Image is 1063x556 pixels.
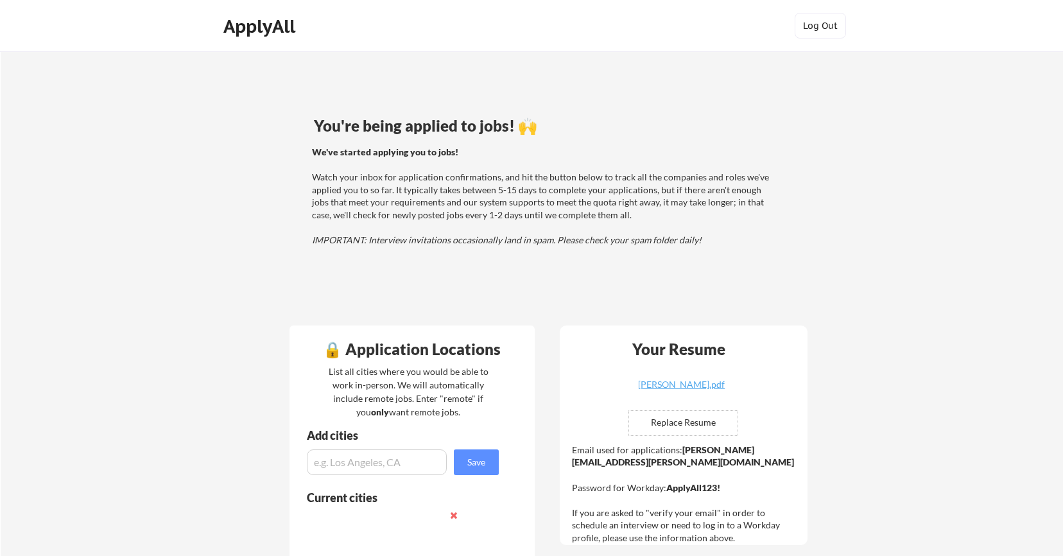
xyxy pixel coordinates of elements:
div: [PERSON_NAME].pdf [605,380,758,389]
button: Save [454,449,499,475]
div: List all cities where you would be able to work in-person. We will automatically include remote j... [320,365,497,419]
button: Log Out [795,13,846,39]
div: Email used for applications: Password for Workday: If you are asked to "verify your email" in ord... [572,444,799,544]
strong: only [371,406,389,417]
div: 🔒 Application Locations [293,342,531,357]
div: ApplyAll [223,15,299,37]
div: Add cities [307,430,502,441]
strong: ApplyAll123! [666,482,720,493]
div: Current cities [307,492,485,503]
a: [PERSON_NAME].pdf [605,380,758,400]
em: IMPORTANT: Interview invitations occasionally land in spam. Please check your spam folder daily! [312,234,702,245]
div: You're being applied to jobs! 🙌 [314,118,777,134]
input: e.g. Los Angeles, CA [307,449,447,475]
div: Your Resume [616,342,743,357]
strong: [PERSON_NAME][EMAIL_ADDRESS][PERSON_NAME][DOMAIN_NAME] [572,444,794,468]
div: Watch your inbox for application confirmations, and hit the button below to track all the compani... [312,146,775,247]
strong: We've started applying you to jobs! [312,146,458,157]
